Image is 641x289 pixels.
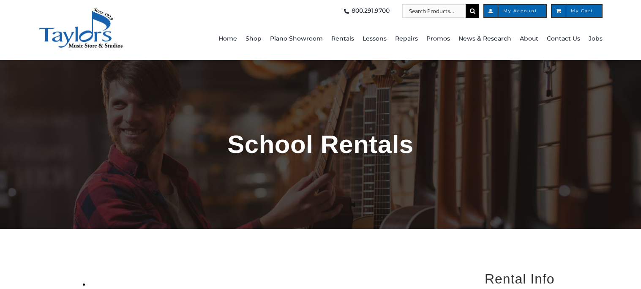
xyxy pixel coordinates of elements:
[458,32,511,46] span: News & Research
[589,32,603,46] span: Jobs
[551,4,603,18] a: My Cart
[493,9,537,13] span: My Account
[270,32,323,46] span: Piano Showroom
[520,18,538,60] a: About
[426,18,450,60] a: Promos
[547,18,580,60] a: Contact Us
[547,32,580,46] span: Contact Us
[363,32,387,46] span: Lessons
[38,6,123,15] a: taylors-music-store-west-chester
[270,18,323,60] a: Piano Showroom
[218,18,237,60] a: Home
[520,32,538,46] span: About
[245,18,262,60] a: Shop
[245,32,262,46] span: Shop
[395,32,418,46] span: Repairs
[483,4,547,18] a: My Account
[402,4,466,18] input: Search Products...
[589,18,603,60] a: Jobs
[218,32,237,46] span: Home
[560,9,593,13] span: My Cart
[395,18,418,60] a: Repairs
[458,18,511,60] a: News & Research
[331,18,354,60] a: Rentals
[74,127,568,162] h1: School Rentals
[352,4,390,18] span: 800.291.9700
[363,18,387,60] a: Lessons
[331,32,354,46] span: Rentals
[341,4,390,18] a: 800.291.9700
[185,18,603,60] nav: Main Menu
[185,4,603,18] nav: Top Right
[466,4,479,18] input: Search
[485,270,568,288] h2: Rental Info
[426,32,450,46] span: Promos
